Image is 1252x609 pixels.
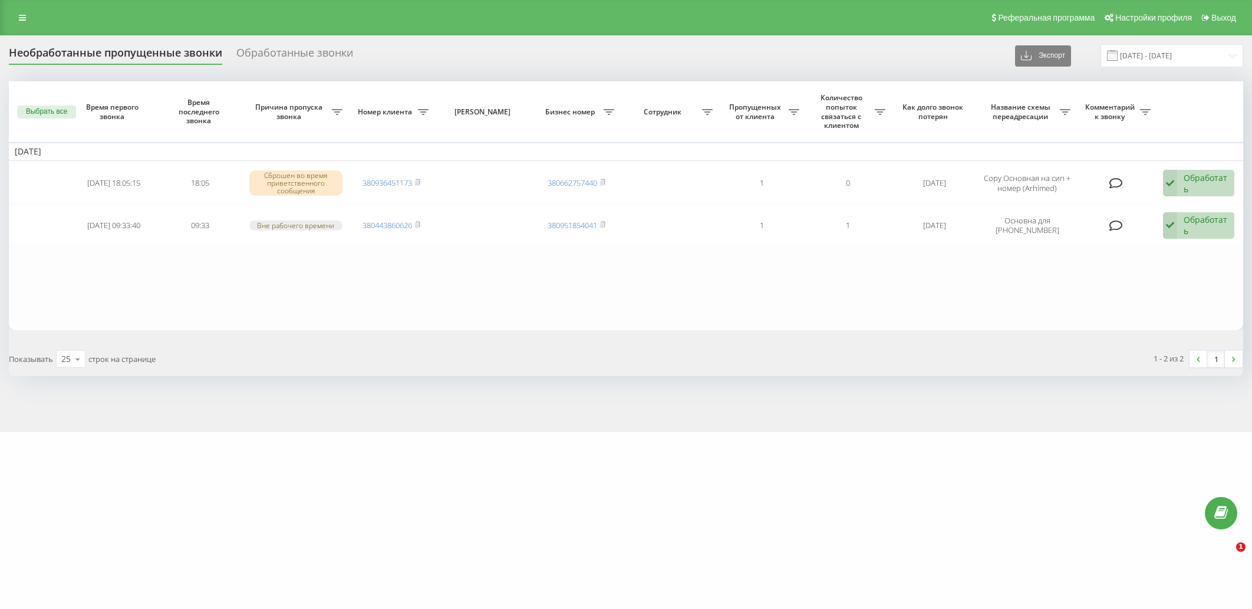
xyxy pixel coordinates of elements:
a: 380936451173 [363,177,412,188]
a: 380662757440 [548,177,597,188]
td: 0 [805,163,892,203]
td: 09:33 [157,206,243,246]
div: Обработанные звонки [236,47,353,65]
a: 380443860626 [363,220,412,231]
td: [DATE] 09:33:40 [71,206,157,246]
td: [DATE] [891,163,978,203]
div: Обработать [1184,214,1228,236]
td: 1 [719,163,805,203]
span: Настройки профиля [1115,13,1192,22]
span: Комментарий к звонку [1082,103,1140,121]
div: Обработать [1184,172,1228,195]
span: Название схемы переадресации [984,103,1060,121]
div: Вне рабочего времени [249,220,342,231]
div: 25 [61,353,71,365]
td: 1 [805,206,892,246]
td: 1 [719,206,805,246]
span: Как долго звонок потерян [901,103,968,121]
span: Выход [1211,13,1236,22]
span: Причина пропуска звонка [249,103,332,121]
span: Время последнего звонка [167,98,234,126]
span: Реферальная программа [998,13,1095,22]
a: 1 [1207,351,1225,367]
span: Показывать [9,354,53,364]
td: Основна для [PHONE_NUMBER] [978,206,1077,246]
div: Сброшен во время приветственного сообщения [249,170,342,196]
td: Copy Основная на сип + номер (Arhimed) [978,163,1077,203]
button: Экспорт [1015,45,1071,67]
span: 1 [1236,542,1246,552]
span: Время первого звонка [80,103,147,121]
span: Сотрудник [626,107,703,117]
td: 18:05 [157,163,243,203]
span: строк на странице [88,354,156,364]
span: Бизнес номер [539,107,604,117]
span: Номер клиента [354,107,419,117]
td: [DATE] [891,206,978,246]
span: Пропущенных от клиента [724,103,789,121]
div: Необработанные пропущенные звонки [9,47,222,65]
div: 1 - 2 из 2 [1154,353,1184,364]
td: [DATE] [9,143,1243,160]
button: Выбрать все [17,106,76,118]
span: [PERSON_NAME] [445,107,523,117]
td: [DATE] 18:05:15 [71,163,157,203]
iframe: Intercom live chat [1212,542,1240,571]
a: 380951854041 [548,220,597,231]
span: Количество попыток связаться с клиентом [811,93,875,130]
